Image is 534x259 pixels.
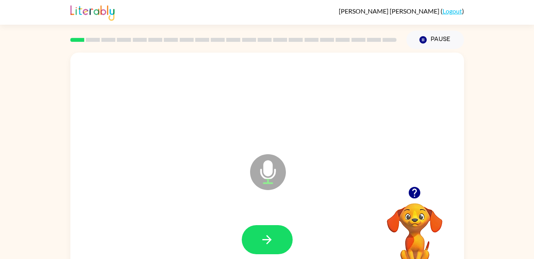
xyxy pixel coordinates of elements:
[443,7,462,15] a: Logout
[406,31,464,49] button: Pause
[339,7,441,15] span: [PERSON_NAME] [PERSON_NAME]
[339,7,464,15] div: ( )
[70,3,115,21] img: Literably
